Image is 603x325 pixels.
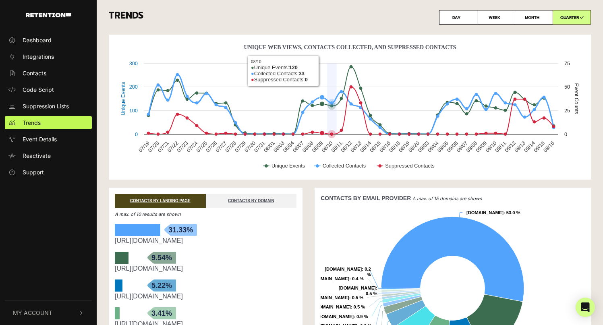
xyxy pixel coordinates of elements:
text: 07/29 [234,140,247,153]
button: My Account [5,300,92,325]
text: Event Counts [574,83,580,114]
text: 25 [564,108,570,114]
a: Event Details [5,132,92,146]
span: Trends [23,118,41,127]
text: 09/06 [446,140,459,153]
a: CONTACTS BY DOMAIN [206,194,297,208]
text: 08/13 [349,140,363,153]
text: 08/19 [398,140,411,153]
text: 200 [129,84,138,90]
text: 07/30 [243,140,257,153]
text: 08/10 [320,140,334,153]
text: : 0.5 % [312,295,363,300]
span: My Account [13,308,52,317]
text: : 53.0 % [466,210,520,215]
a: Integrations [5,50,92,63]
text: 50 [564,84,570,90]
text: 09/10 [484,140,497,153]
tspan: [DOMAIN_NAME] [312,295,349,300]
text: 08/08 [301,140,314,153]
text: 100 [129,108,138,114]
text: Collected Contacts [323,163,366,169]
a: CONTACTS BY LANDING PAGE [115,194,206,208]
a: Dashboard [5,33,92,47]
text: 09/14 [523,140,536,153]
text: 08/03 [272,140,286,153]
tspan: [DOMAIN_NAME] [466,210,504,215]
tspan: [DOMAIN_NAME] [317,314,354,319]
a: Trends [5,116,92,129]
span: Code Script [23,85,54,94]
span: Contacts [23,69,46,77]
span: Event Details [23,135,57,143]
span: Dashboard [23,36,52,44]
text: 08/15 [369,140,382,153]
text: Unique Web Views, Contacts Collected, And Suppressed Contacts [244,44,456,50]
text: 08/20 [407,140,421,153]
div: Open Intercom Messenger [576,298,595,317]
h3: TRENDS [109,10,591,25]
text: 07/21 [157,140,170,153]
span: 9.54% [147,252,176,264]
tspan: [DOMAIN_NAME] [325,267,362,271]
text: 09/05 [436,140,449,153]
a: Reactivate [5,149,92,162]
label: DAY [439,10,477,25]
a: [URL][DOMAIN_NAME] [115,265,183,272]
text: 09/08 [465,140,478,153]
a: [URL][DOMAIN_NAME] [115,237,183,244]
text: 0 [564,131,567,137]
text: : 0.9 % [317,314,368,319]
a: [URL][DOMAIN_NAME] [115,293,183,300]
a: Support [5,166,92,179]
span: 31.33% [164,224,197,236]
text: Unique Events [271,163,305,169]
tspan: [DOMAIN_NAME] [339,286,376,290]
text: 09/11 [494,140,507,153]
a: Suppression Lists [5,99,92,113]
span: Support [23,168,44,176]
span: Integrations [23,52,54,61]
text: 09/09 [475,140,488,153]
text: 08/04 [282,140,295,153]
text: : 0.2 % [325,267,371,277]
span: Suppression Lists [23,102,69,110]
text: 08/14 [359,140,372,153]
text: 07/23 [176,140,189,153]
div: https://www.495mazda.com/ [115,236,296,246]
label: MONTH [515,10,553,25]
span: 5.22% [147,279,176,292]
text: 07/27 [214,140,228,153]
tspan: [DOMAIN_NAME] [314,304,351,309]
label: QUARTER [553,10,591,25]
div: https://www.495mazda.com/schedule-service.html [115,292,296,301]
text: 08/01 [263,140,276,153]
label: WEEK [477,10,515,25]
a: Code Script [5,83,92,96]
img: Retention.com [26,13,71,17]
text: 07/26 [205,140,218,153]
text: 09/13 [513,140,526,153]
strong: CONTACTS BY EMAIL PROVIDER [321,195,411,201]
text: Suppressed Contacts [385,163,434,169]
svg: Unique Web Views, Contacts Collected, And Suppressed Contacts [115,41,585,178]
text: 07/28 [224,140,237,153]
text: 0 [135,131,138,137]
em: A max. of 15 domains are shown [412,196,482,201]
text: 09/12 [504,140,517,153]
text: 09/16 [542,140,555,153]
span: 3.41% [147,307,176,319]
text: 07/31 [253,140,266,153]
text: 75 [564,60,570,66]
text: 08/12 [340,140,353,153]
text: 09/15 [533,140,546,153]
text: : 0.5 % [339,286,377,296]
text: : 0.5 % [314,304,365,309]
tspan: [DOMAIN_NAME] [313,276,350,281]
text: : 0.4 % [313,276,364,281]
text: 08/18 [388,140,401,153]
span: Reactivate [23,151,51,160]
text: 08/16 [378,140,392,153]
text: 07/20 [147,140,160,153]
text: 08/09 [311,140,324,153]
